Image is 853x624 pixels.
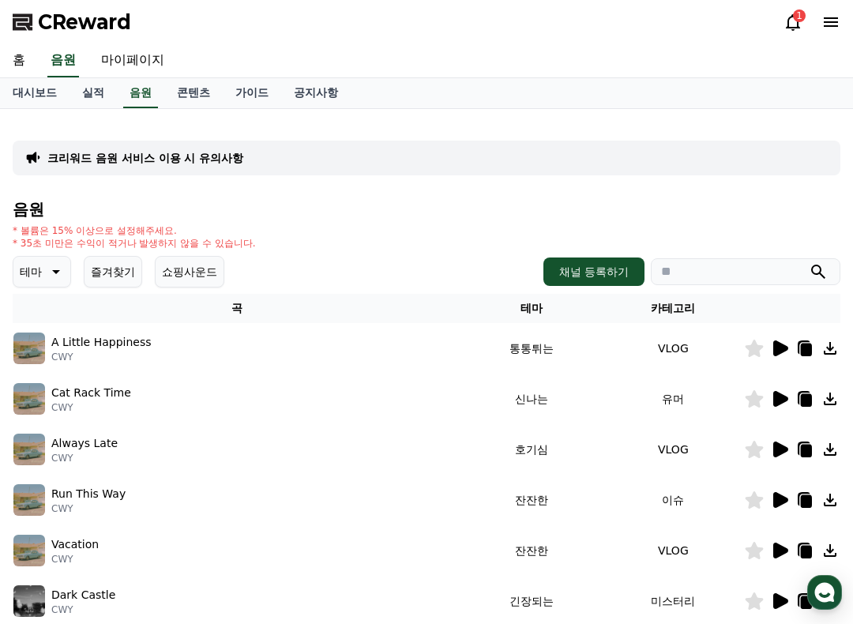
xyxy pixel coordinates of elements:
[13,333,45,364] img: music
[84,256,142,288] button: 즐겨찾기
[88,44,177,77] a: 마이페이지
[13,434,45,465] img: music
[697,603,718,617] span: 설정
[286,580,567,619] a: 대화
[51,587,115,603] p: Dark Castle
[5,580,286,619] a: 홈
[141,603,151,617] span: 홈
[70,78,117,108] a: 실적
[13,224,256,237] p: * 볼륨은 15% 이상으로 설정해주세요.
[38,9,131,35] span: CReward
[603,525,744,576] td: VLOG
[603,374,744,424] td: 유머
[460,323,602,374] td: 통통튀는
[51,385,131,401] p: Cat Rack Time
[13,256,71,288] button: 테마
[223,78,281,108] a: 가이드
[13,294,460,323] th: 곡
[13,383,45,415] img: music
[51,334,152,351] p: A Little Happiness
[47,44,79,77] a: 음원
[543,257,644,286] button: 채널 등록하기
[51,401,131,414] p: CWY
[460,525,602,576] td: 잔잔한
[155,256,224,288] button: 쇼핑사운드
[51,452,118,464] p: CWY
[416,604,437,618] span: 대화
[51,553,99,566] p: CWY
[793,9,806,22] div: 1
[603,294,744,323] th: 카테고리
[281,78,351,108] a: 공지사항
[47,150,243,166] a: 크리워드 음원 서비스 이용 시 유의사항
[51,603,115,616] p: CWY
[13,201,840,218] h4: 음원
[13,585,45,617] img: music
[567,580,848,619] a: 설정
[13,484,45,516] img: music
[51,351,152,363] p: CWY
[164,78,223,108] a: 콘텐츠
[603,323,744,374] td: VLOG
[460,424,602,475] td: 호기심
[603,424,744,475] td: VLOG
[460,475,602,525] td: 잔잔한
[13,237,256,250] p: * 35초 미만은 수익이 적거나 발생하지 않을 수 있습니다.
[460,374,602,424] td: 신나는
[13,535,45,566] img: music
[783,13,802,32] a: 1
[51,502,126,515] p: CWY
[51,536,99,553] p: Vacation
[20,261,42,283] p: 테마
[460,294,602,323] th: 테마
[13,9,131,35] a: CReward
[51,435,118,452] p: Always Late
[51,486,126,502] p: Run This Way
[603,475,744,525] td: 이슈
[123,78,158,108] a: 음원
